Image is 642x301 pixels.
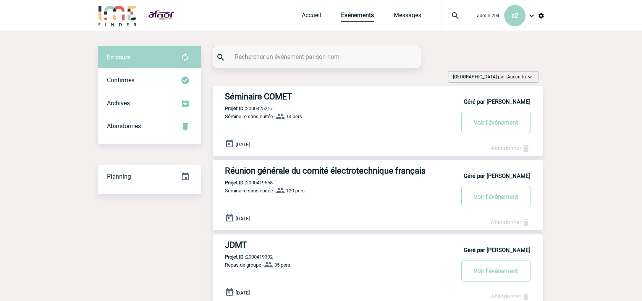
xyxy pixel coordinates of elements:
a: Abandonner [491,293,530,300]
span: Repas de groupe - [225,262,264,268]
span: [DATE] [236,290,250,296]
div: Retrouvez ici tous vos événements annulés [98,115,201,138]
a: Evénements [341,11,374,22]
span: [DATE] [236,142,250,147]
img: IME-Finder [98,5,137,26]
span: Aucun tri [507,74,526,80]
img: baseline_expand_more_white_24dp-b.png [526,73,534,81]
a: Accueil [302,11,321,22]
span: Confirmés [107,76,134,84]
b: Projet ID : [225,254,246,260]
button: Voir l'événement [461,186,530,207]
a: Planning [98,165,201,187]
input: Rechercher un événement par son nom [233,51,403,62]
a: Séminaire COMET [213,92,543,101]
p: 2000419558 [213,180,273,185]
span: 14 pers. [286,114,303,119]
a: Messages [394,11,421,22]
b: Projet ID : [225,106,246,111]
span: En cours [107,54,130,61]
span: Planning [107,173,131,180]
button: Voir l'événement [461,260,530,281]
p: 2000425217 [213,106,273,111]
span: 120 pers. [286,188,306,194]
a: Abandonner [491,219,530,226]
b: Géré par [PERSON_NAME] [464,98,530,105]
b: Géré par [PERSON_NAME] [464,172,530,179]
a: JDMT [213,240,543,250]
span: 35 pers. [274,262,291,268]
h3: JDMT [225,240,454,250]
span: Abandonnés [107,122,141,130]
span: [DATE] [236,216,250,221]
b: Géré par [PERSON_NAME] [464,247,530,254]
h3: Séminaire COMET [225,92,454,101]
span: a2 [511,12,518,19]
a: Réunion générale du comité électrotechnique français [213,166,543,176]
span: admin 204 [477,13,500,18]
h3: Réunion générale du comité électrotechnique français [225,166,454,176]
span: Archivés [107,99,130,107]
span: Séminaire sans nuitée - [225,188,276,194]
b: Projet ID : [225,180,246,185]
p: 2000419302 [213,254,273,260]
span: Séminaire sans nuitée - [225,114,276,119]
a: Abandonner [491,145,530,151]
div: Retrouvez ici tous les événements que vous avez décidé d'archiver [98,92,201,115]
div: Retrouvez ici tous vos évènements avant confirmation [98,46,201,69]
span: [GEOGRAPHIC_DATA] par : [453,73,526,81]
button: Voir l'événement [461,112,530,133]
div: Retrouvez ici tous vos événements organisés par date et état d'avancement [98,165,201,188]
